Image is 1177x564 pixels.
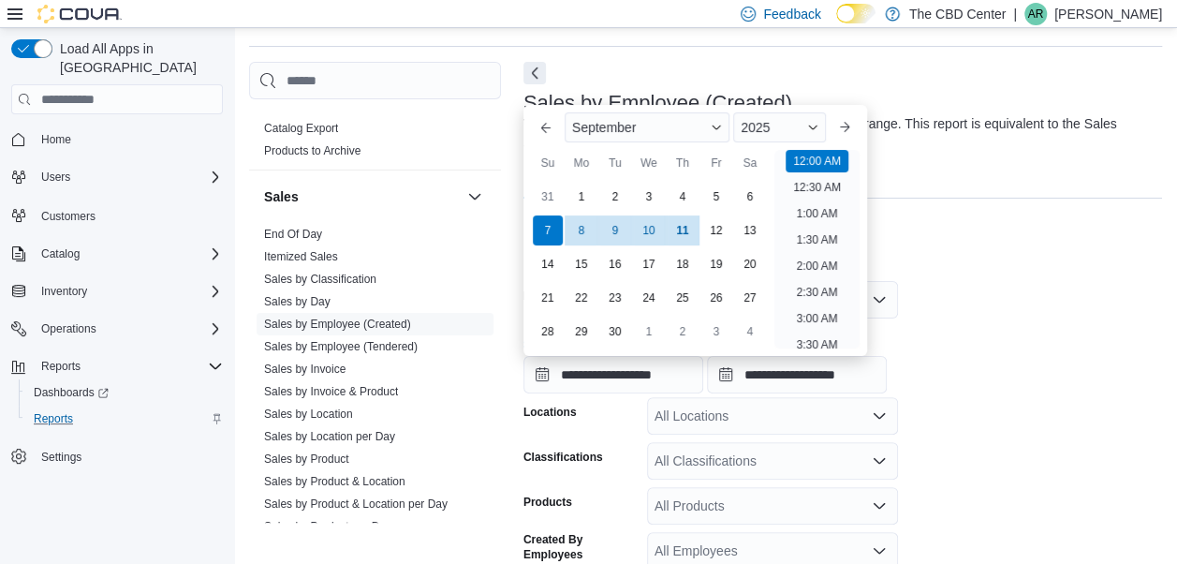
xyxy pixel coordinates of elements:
[668,182,698,212] div: day-4
[1028,3,1044,25] span: AR
[701,283,731,313] div: day-26
[34,385,109,400] span: Dashboards
[37,5,122,23] img: Cova
[830,112,860,142] button: Next month
[34,127,223,151] span: Home
[741,120,770,135] span: 2025
[249,117,501,170] div: Products
[735,249,765,279] div: day-20
[566,283,596,313] div: day-22
[600,182,630,212] div: day-2
[1024,3,1047,25] div: Anna Royer
[34,355,88,378] button: Reports
[735,283,765,313] div: day-27
[264,228,322,241] a: End Of Day
[264,384,398,399] span: Sales by Invoice & Product
[264,187,299,206] h3: Sales
[26,381,223,404] span: Dashboards
[4,353,230,379] button: Reports
[533,317,563,347] div: day-28
[600,249,630,279] div: day-16
[264,339,418,354] span: Sales by Employee (Tendered)
[264,273,376,286] a: Sales by Classification
[264,362,346,377] span: Sales by Invoice
[533,249,563,279] div: day-14
[533,215,563,245] div: day-7
[872,408,887,423] button: Open list of options
[701,182,731,212] div: day-5
[19,406,230,432] button: Reports
[707,356,887,393] input: Press the down key to open a popover containing a calendar.
[264,227,322,242] span: End Of Day
[788,229,845,251] li: 1:30 AM
[634,148,664,178] div: We
[34,445,223,468] span: Settings
[4,126,230,153] button: Home
[523,495,572,510] label: Products
[788,202,845,225] li: 1:00 AM
[1013,3,1017,25] p: |
[566,249,596,279] div: day-15
[4,241,230,267] button: Catalog
[668,283,698,313] div: day-25
[872,498,887,513] button: Open list of options
[634,249,664,279] div: day-17
[634,182,664,212] div: day-3
[264,475,405,488] a: Sales by Product & Location
[264,519,391,534] span: Sales by Product per Day
[264,144,360,157] a: Products to Archive
[668,317,698,347] div: day-2
[264,121,338,136] span: Catalog Export
[34,318,104,340] button: Operations
[533,182,563,212] div: day-31
[909,3,1006,25] p: The CBD Center
[523,92,792,114] h3: Sales by Employee (Created)
[523,405,577,420] label: Locations
[735,215,765,245] div: day-13
[264,474,405,489] span: Sales by Product & Location
[836,4,875,23] input: Dark Mode
[523,62,546,84] button: Next
[264,408,353,421] a: Sales by Location
[600,215,630,245] div: day-9
[264,453,349,466] a: Sales by Product
[523,532,640,562] label: Created By Employees
[533,148,563,178] div: Su
[41,209,96,224] span: Customers
[701,249,731,279] div: day-19
[41,450,81,465] span: Settings
[264,294,331,309] span: Sales by Day
[41,170,70,185] span: Users
[836,23,837,24] span: Dark Mode
[735,148,765,178] div: Sa
[668,148,698,178] div: Th
[34,280,95,303] button: Inventory
[26,381,116,404] a: Dashboards
[634,215,664,245] div: day-10
[4,278,230,304] button: Inventory
[34,203,223,227] span: Customers
[264,497,448,511] a: Sales by Product & Location per Day
[735,182,765,212] div: day-6
[41,284,87,299] span: Inventory
[264,122,338,135] a: Catalog Export
[1054,3,1162,25] p: [PERSON_NAME]
[264,407,353,422] span: Sales by Location
[264,143,360,158] span: Products to Archive
[264,272,376,287] span: Sales by Classification
[264,363,346,376] a: Sales by Invoice
[523,450,603,465] label: Classifications
[872,543,887,558] button: Open list of options
[264,340,418,353] a: Sales by Employee (Tendered)
[600,317,630,347] div: day-30
[572,120,636,135] span: September
[4,316,230,342] button: Operations
[34,205,103,228] a: Customers
[735,317,765,347] div: day-4
[264,452,349,467] span: Sales by Product
[788,255,845,277] li: 2:00 AM
[774,150,860,349] ul: Time
[634,283,664,313] div: day-24
[264,497,448,512] span: Sales by Product & Location per Day
[566,148,596,178] div: Mo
